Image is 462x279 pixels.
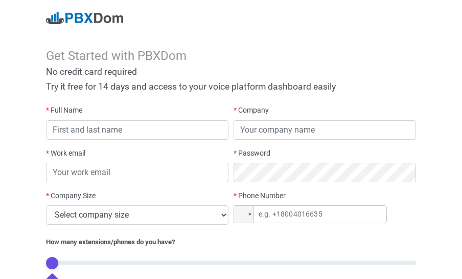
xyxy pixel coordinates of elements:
input: First and last name [46,120,228,140]
div: Get Started with PBXDom [46,49,415,63]
input: e.g. +18004016635 [234,205,387,223]
label: Phone Number [234,190,286,201]
label: Company [234,105,269,116]
label: Work email [46,148,85,159]
label: Full Name [46,105,82,116]
label: Password [234,148,270,159]
span: No credit card required Try it free for 14 days and access to your voice platform dashboard easily [46,67,336,92]
input: Your company name [234,120,416,140]
div: How many extensions/phones do you have? [46,237,415,247]
label: Company Size [46,190,96,201]
input: Your work email [46,163,228,182]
